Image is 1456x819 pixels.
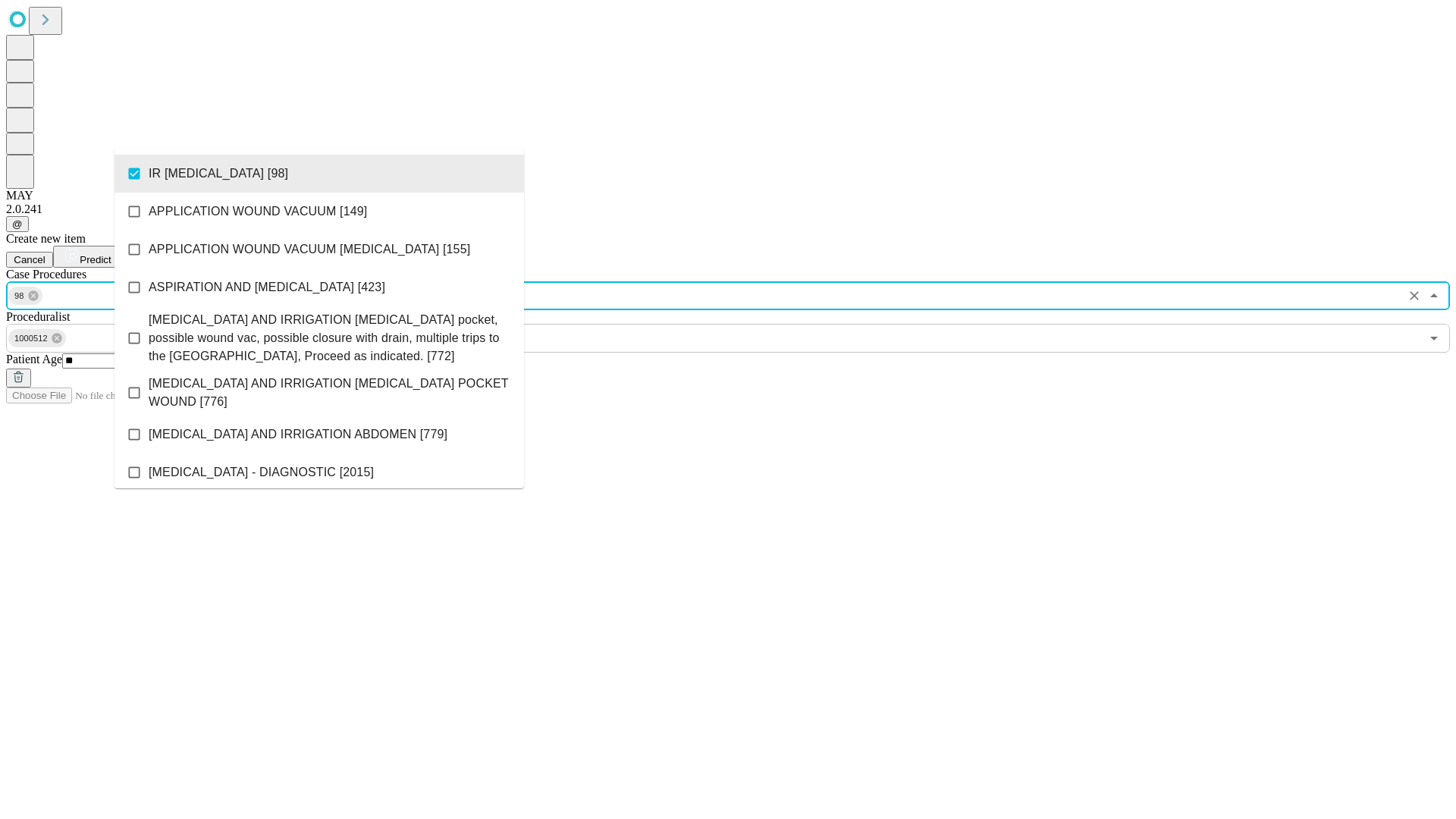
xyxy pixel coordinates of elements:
[149,311,512,366] span: [MEDICAL_DATA] AND IRRIGATION [MEDICAL_DATA] pocket, possible wound vac, possible closure with dr...
[1423,285,1445,306] button: Close
[149,463,374,482] span: [MEDICAL_DATA] - DIAGNOSTIC [2015]
[6,202,1450,216] div: 2.0.241
[8,329,66,347] div: 1000512
[53,246,123,268] button: Predict
[6,252,53,268] button: Cancel
[8,287,42,305] div: 98
[8,287,30,305] span: 98
[6,353,62,366] span: Patient Age
[6,216,29,232] button: @
[149,240,470,259] span: APPLICATION WOUND VACUUM [MEDICAL_DATA] [155]
[149,425,447,444] span: [MEDICAL_DATA] AND IRRIGATION ABDOMEN [779]
[6,310,70,323] span: Proceduralist
[6,189,1450,202] div: MAY
[149,278,385,297] span: ASPIRATION AND [MEDICAL_DATA] [423]
[80,254,111,265] span: Predict
[6,232,86,245] span: Create new item
[149,165,288,183] span: IR [MEDICAL_DATA] [98]
[8,330,54,347] span: 1000512
[149,375,512,411] span: [MEDICAL_DATA] AND IRRIGATION [MEDICAL_DATA] POCKET WOUND [776]
[12,218,23,230] span: @
[1423,328,1445,349] button: Open
[149,202,367,221] span: APPLICATION WOUND VACUUM [149]
[14,254,45,265] span: Cancel
[6,268,86,281] span: Scheduled Procedure
[1404,285,1425,306] button: Clear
